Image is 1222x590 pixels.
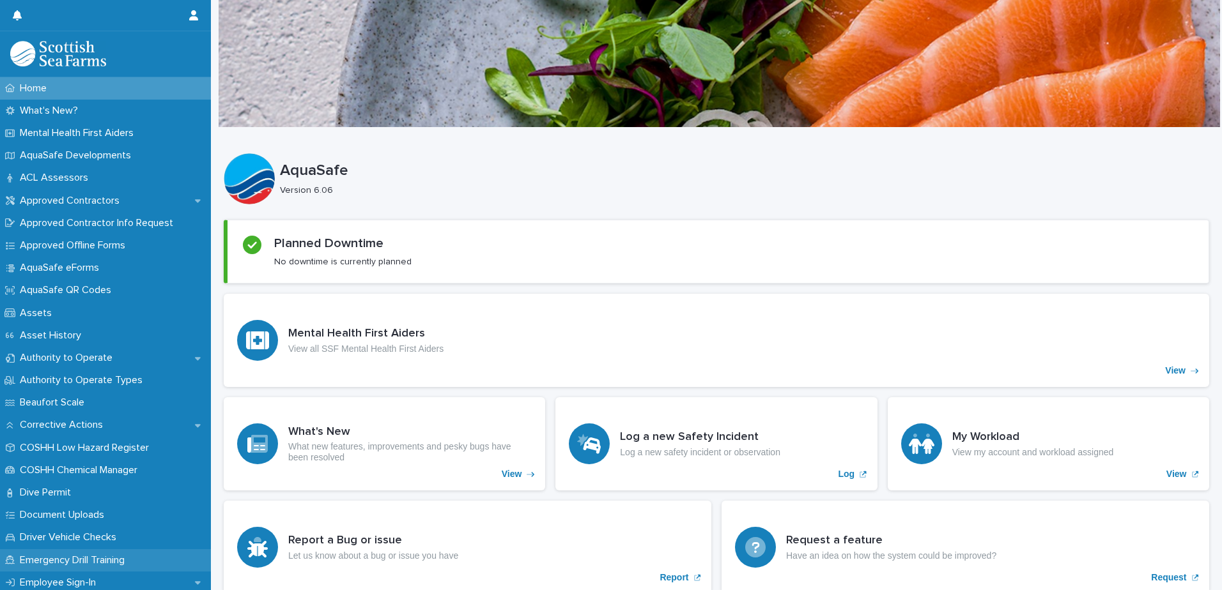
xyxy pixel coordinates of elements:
[288,425,532,439] h3: What's New
[888,397,1209,490] a: View
[15,172,98,184] p: ACL Assessors
[786,550,996,561] p: Have an idea on how the system could be improved?
[15,284,121,296] p: AquaSafe QR Codes
[274,256,412,268] p: No downtime is currently planned
[15,262,109,274] p: AquaSafe eForms
[15,127,144,139] p: Mental Health First Aiders
[15,419,113,431] p: Corrective Actions
[280,162,1204,180] p: AquaSafe
[288,327,444,341] h3: Mental Health First Aiders
[839,469,855,480] p: Log
[15,149,141,162] p: AquaSafe Developments
[1165,365,1186,376] p: View
[15,307,62,319] p: Assets
[502,469,522,480] p: View
[1166,469,1187,480] p: View
[15,509,114,521] p: Document Uploads
[15,329,91,342] p: Asset History
[288,441,532,463] p: What new features, improvements and pesky bugs have been resolved
[15,442,159,454] p: COSHH Low Hazard Register
[274,236,383,251] h2: Planned Downtime
[15,531,127,543] p: Driver Vehicle Checks
[15,554,135,566] p: Emergency Drill Training
[224,397,545,490] a: View
[15,217,183,229] p: Approved Contractor Info Request
[952,447,1114,458] p: View my account and workload assigned
[15,195,130,207] p: Approved Contractors
[15,239,135,252] p: Approved Offline Forms
[1151,572,1186,583] p: Request
[15,82,57,95] p: Home
[15,397,95,409] p: Beaufort Scale
[288,550,458,561] p: Let us know about a bug or issue you have
[15,352,123,364] p: Authority to Operate
[224,294,1209,387] a: View
[620,430,780,444] h3: Log a new Safety Incident
[288,534,458,548] h3: Report a Bug or issue
[15,577,106,589] p: Employee Sign-In
[620,447,780,458] p: Log a new safety incident or observation
[15,105,88,117] p: What's New?
[786,534,996,548] h3: Request a feature
[10,41,106,66] img: bPIBxiqnSb2ggTQWdOVV
[15,374,153,386] p: Authority to Operate Types
[288,344,444,354] p: View all SSF Mental Health First Aiders
[660,572,688,583] p: Report
[555,397,877,490] a: Log
[280,185,1199,196] p: Version 6.06
[15,487,81,499] p: Dive Permit
[15,464,148,476] p: COSHH Chemical Manager
[952,430,1114,444] h3: My Workload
